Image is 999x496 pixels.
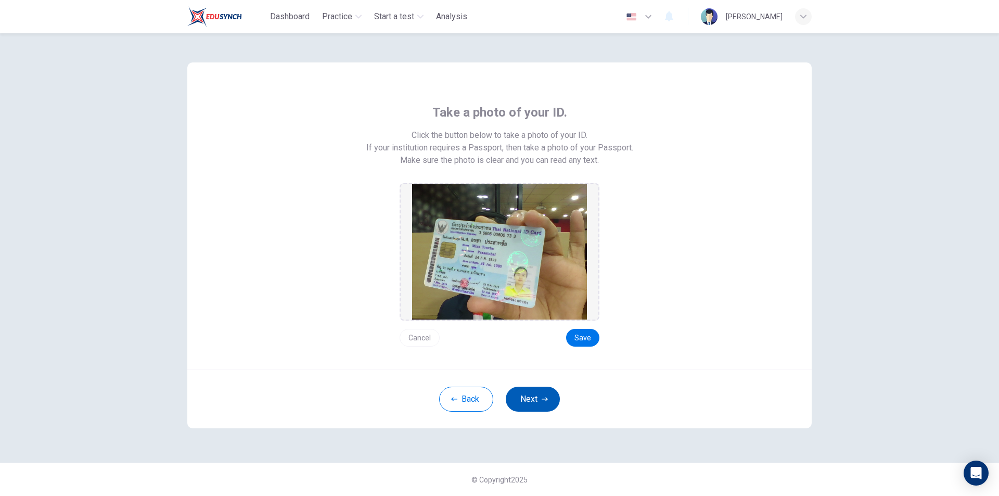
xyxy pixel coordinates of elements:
[187,6,242,27] img: Train Test logo
[436,10,467,23] span: Analysis
[432,104,567,121] span: Take a photo of your ID.
[187,6,266,27] a: Train Test logo
[366,129,633,154] span: Click the button below to take a photo of your ID. If your institution requires a Passport, then ...
[566,329,599,347] button: Save
[726,10,783,23] div: [PERSON_NAME]
[266,7,314,26] button: Dashboard
[400,154,599,167] span: Make sure the photo is clear and you can read any text.
[318,7,366,26] button: Practice
[270,10,310,23] span: Dashboard
[701,8,718,25] img: Profile picture
[374,10,414,23] span: Start a test
[370,7,428,26] button: Start a test
[322,10,352,23] span: Practice
[400,329,440,347] button: Cancel
[432,7,471,26] button: Analysis
[625,13,638,21] img: en
[964,461,989,486] div: Open Intercom Messenger
[412,184,587,320] img: preview screemshot
[439,387,493,412] button: Back
[506,387,560,412] button: Next
[471,476,528,484] span: © Copyright 2025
